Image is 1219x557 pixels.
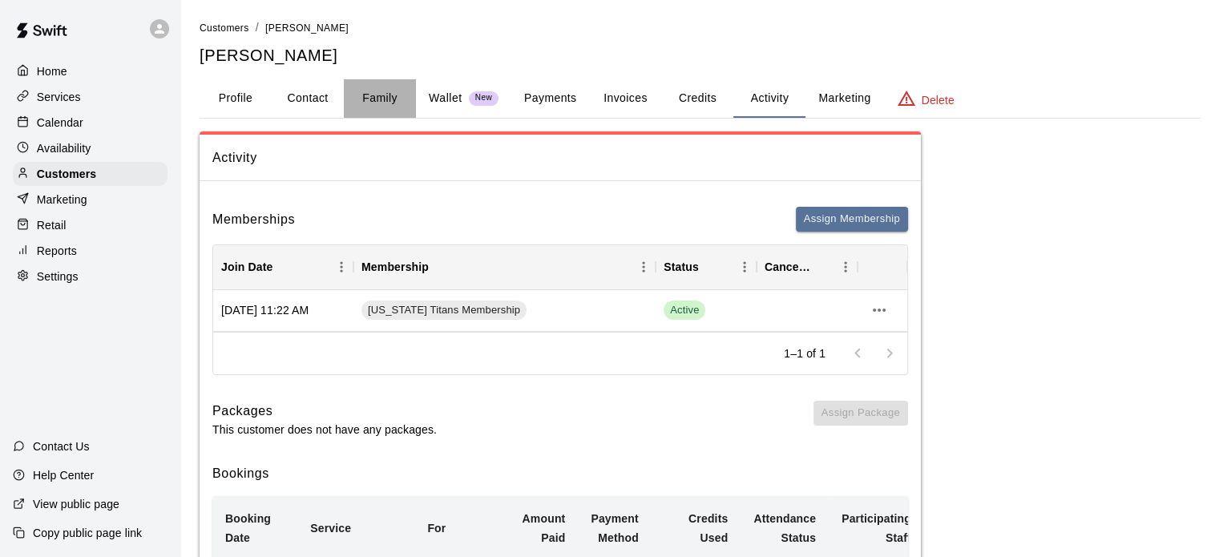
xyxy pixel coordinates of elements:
[664,303,705,318] span: Active
[212,209,295,230] h6: Memberships
[33,467,94,483] p: Help Center
[37,217,67,233] p: Retail
[200,79,272,118] button: Profile
[33,438,90,454] p: Contact Us
[656,244,757,289] div: Status
[37,115,83,131] p: Calendar
[664,301,705,320] span: Active
[13,59,168,83] a: Home
[842,512,911,544] b: Participating Staff
[37,268,79,285] p: Settings
[329,255,353,279] button: Menu
[212,401,437,422] h6: Packages
[469,93,498,103] span: New
[688,512,728,544] b: Credits Used
[37,166,96,182] p: Customers
[361,303,527,318] span: [US_STATE] Titans Membership
[664,244,699,289] div: Status
[200,45,1200,67] h5: [PERSON_NAME]
[272,256,295,278] button: Sort
[37,243,77,259] p: Reports
[757,244,858,289] div: Cancel Date
[699,256,721,278] button: Sort
[13,162,168,186] a: Customers
[429,90,462,107] p: Wallet
[591,512,638,544] b: Payment Method
[13,136,168,160] a: Availability
[834,255,858,279] button: Menu
[753,512,816,544] b: Attendance Status
[13,264,168,289] a: Settings
[922,92,955,108] p: Delete
[13,111,168,135] a: Calendar
[212,422,437,438] p: This customer does not have any packages.
[784,345,825,361] p: 1–1 of 1
[427,522,446,535] b: For
[632,255,656,279] button: Menu
[13,188,168,212] a: Marketing
[429,256,451,278] button: Sort
[33,525,142,541] p: Copy public page link
[200,22,249,34] span: Customers
[866,297,893,324] button: more actions
[225,512,271,544] b: Booking Date
[212,463,908,484] h6: Bookings
[13,239,168,263] a: Reports
[361,301,532,320] a: Oregon Titans Membership
[589,79,661,118] button: Invoices
[213,244,353,289] div: Join Date
[661,79,733,118] button: Credits
[310,522,351,535] b: Service
[344,79,416,118] button: Family
[272,79,344,118] button: Contact
[523,512,566,544] b: Amount Paid
[733,79,805,118] button: Activity
[813,401,908,438] span: You don't have any packages
[765,244,811,289] div: Cancel Date
[805,79,883,118] button: Marketing
[13,213,168,237] a: Retail
[353,244,656,289] div: Membership
[796,207,908,232] button: Assign Membership
[200,79,1200,118] div: basic tabs example
[33,496,119,512] p: View public page
[361,244,429,289] div: Membership
[200,21,249,34] a: Customers
[221,244,272,289] div: Join Date
[213,290,353,332] div: [DATE] 11:22 AM
[37,140,91,156] p: Availability
[733,255,757,279] button: Menu
[200,19,1200,37] nav: breadcrumb
[37,89,81,105] p: Services
[37,192,87,208] p: Marketing
[37,63,67,79] p: Home
[256,19,259,36] li: /
[13,85,168,109] a: Services
[212,147,908,168] span: Activity
[511,79,589,118] button: Payments
[265,22,349,34] span: [PERSON_NAME]
[811,256,834,278] button: Sort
